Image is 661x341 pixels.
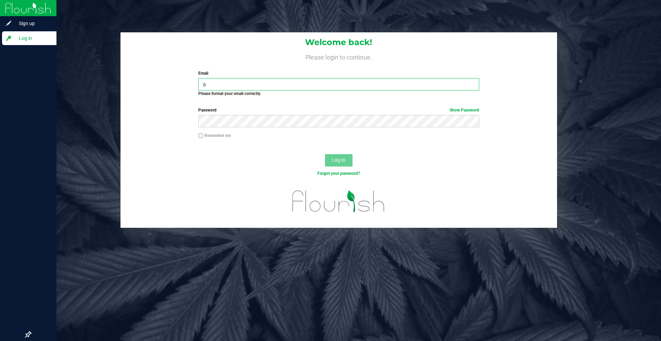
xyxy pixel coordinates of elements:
h4: Please login to continue. [120,52,557,61]
span: Log In [332,157,345,163]
a: Forgot your password? [317,171,360,176]
label: Email [198,70,479,76]
span: Sign up [12,19,53,28]
span: Password [198,108,217,113]
strong: Please format your email correctly. [198,91,261,96]
h1: Welcome back! [120,38,557,47]
inline-svg: Log in [5,35,12,42]
label: Remember me [198,132,231,139]
span: Log in [12,34,53,42]
inline-svg: Sign up [5,20,12,27]
img: flourish_logo.svg [284,184,393,219]
a: Show Password [450,108,479,113]
input: Remember me [198,134,203,138]
button: Log In [325,154,353,167]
